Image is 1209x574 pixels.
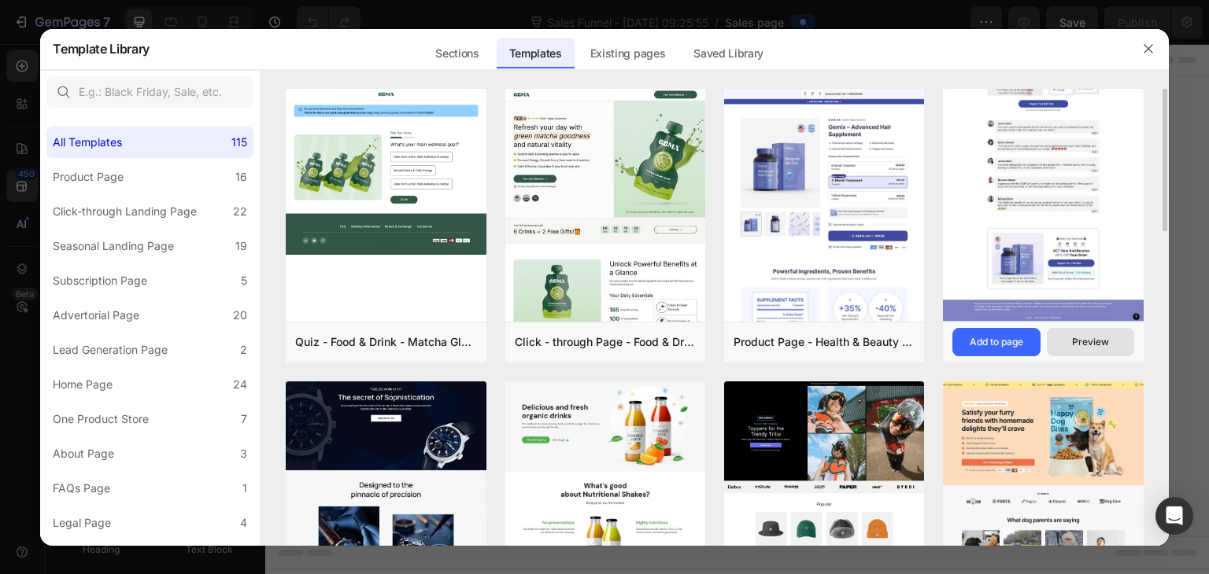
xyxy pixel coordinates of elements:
div: Start with Generating from URL or image [367,389,579,402]
div: 16 [235,167,247,186]
button: Explore templates [501,301,634,333]
div: Legal Page [53,513,111,532]
div: 24 [233,375,247,394]
div: Saved Library [681,38,776,69]
div: 7 [241,410,247,429]
img: quiz-1.png [286,89,486,255]
div: Click-through Landing Page [53,202,197,221]
div: 2 [240,340,247,359]
div: 5 [241,271,247,290]
div: 19 [235,237,247,256]
button: Use existing page designs [312,301,491,333]
div: Product Page - Health & Beauty - Hair Supplement [734,333,915,351]
div: Start building with Sections/Elements or [353,270,592,289]
div: Add to page [970,335,1023,349]
div: Quiz - Food & Drink - Matcha Glow Shot [295,333,476,351]
div: 4 [240,513,247,532]
div: 1 [242,479,247,498]
div: Sections [423,38,491,69]
div: Click - through Page - Food & Drink - Matcha Glow Shot [515,333,696,351]
div: 22 [233,202,247,221]
div: All Templates [53,133,122,152]
div: One Product Store [53,410,149,429]
div: 115 [231,133,247,152]
div: Lead Generation Page [53,340,168,359]
input: E.g.: Black Friday, Sale, etc. [46,76,253,108]
div: Home Page [53,375,113,394]
div: Open Intercom Messenger [1155,497,1193,535]
div: About Page [53,444,114,463]
div: Advertorial Page [53,306,139,325]
div: Product Page [53,167,124,186]
div: Seasonal Landing Page [53,237,174,256]
div: FAQs Page [53,479,110,498]
div: Existing pages [578,38,678,69]
div: Templates [497,38,575,69]
button: Add to page [952,328,1040,356]
div: Preview [1072,335,1109,349]
button: Preview [1047,328,1134,356]
div: Subscription Page [53,271,147,290]
h2: Template Library [53,28,150,69]
div: 20 [233,306,247,325]
div: 3 [240,444,247,463]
